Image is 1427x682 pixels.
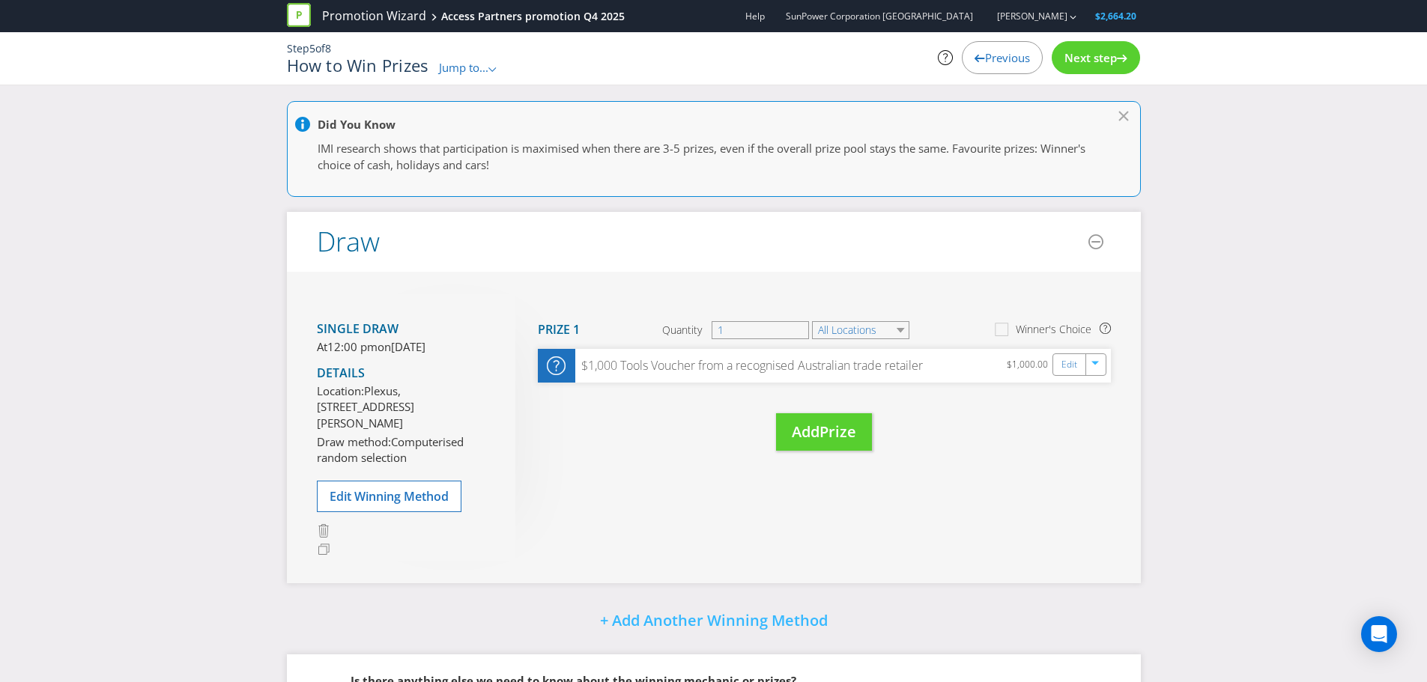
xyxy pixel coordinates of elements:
h4: Single draw [317,323,493,336]
div: Access Partners promotion Q4 2025 [441,9,625,24]
span: Quantity [662,323,702,338]
span: Draw method: [317,434,391,449]
div: $1,000 Tools Voucher from a recognised Australian trade retailer [575,357,923,374]
span: on [378,339,391,354]
span: 8 [325,41,331,55]
span: Next step [1064,50,1117,65]
span: of [315,41,325,55]
span: Previous [985,50,1030,65]
h1: How to Win Prizes [287,56,428,74]
a: Promotion Wizard [322,7,426,25]
h2: Draw [317,227,380,257]
span: Plexus, [STREET_ADDRESS][PERSON_NAME] [317,383,414,430]
a: Edit [1061,356,1077,374]
button: Edit Winning Method [317,481,461,512]
span: SunPower Corporation [GEOGRAPHIC_DATA] [786,10,973,22]
span: Jump to... [439,60,488,75]
span: Prize [819,421,856,442]
span: Location: [317,383,364,398]
span: Computerised random selection [317,434,464,465]
div: Open Intercom Messenger [1361,616,1397,652]
div: Winner's Choice [1016,322,1091,337]
span: + Add Another Winning Method [600,610,828,630]
button: AddPrize [776,413,872,451]
span: 12:00 pm [327,339,378,354]
span: [DATE] [391,339,425,354]
span: Add [792,421,819,442]
span: $2,664.20 [1095,10,1136,22]
span: Step [287,41,309,55]
a: Help [745,10,765,22]
button: + Add Another Winning Method [562,606,866,638]
a: [PERSON_NAME] [982,10,1067,22]
h4: Prize 1 [538,323,580,337]
h4: Details [317,367,493,380]
p: IMI research shows that participation is maximised when there are 3-5 prizes, even if the overall... [318,141,1095,173]
span: 5 [309,41,315,55]
div: $1,000.00 [1007,356,1052,375]
span: Edit Winning Method [330,488,449,505]
span: At [317,339,327,354]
